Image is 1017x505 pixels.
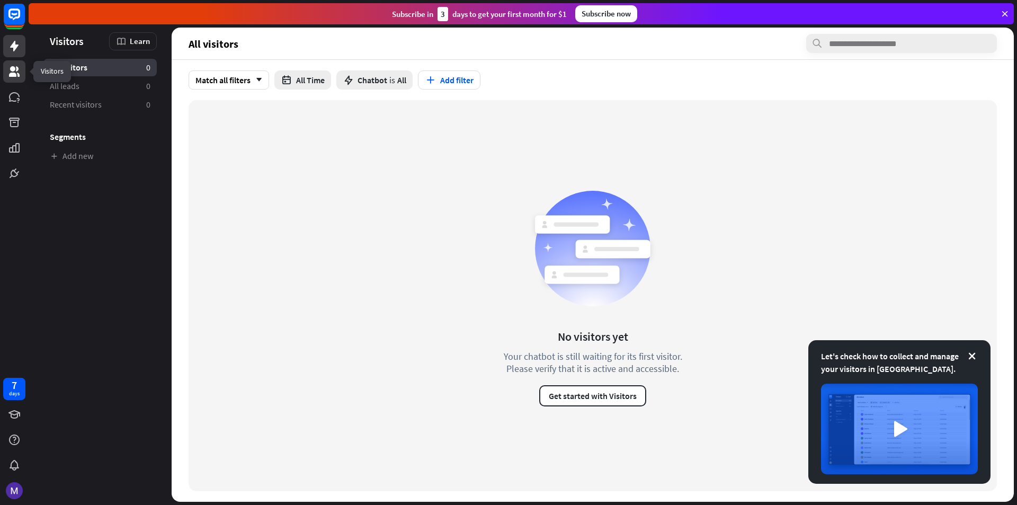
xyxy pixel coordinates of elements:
span: All visitors [189,38,238,50]
div: 7 [12,380,17,390]
i: arrow_down [251,77,262,83]
div: Your chatbot is still waiting for its first visitor. Please verify that it is active and accessible. [484,350,701,375]
span: All visitors [50,62,87,73]
aside: 0 [146,81,150,92]
span: All leads [50,81,79,92]
span: Chatbot [358,75,387,85]
div: Match all filters [189,70,269,90]
button: Add filter [418,70,480,90]
img: image [821,384,978,474]
div: No visitors yet [558,329,628,344]
div: Subscribe now [575,5,637,22]
div: 3 [438,7,448,21]
aside: 0 [146,99,150,110]
a: All leads 0 [43,77,157,95]
div: Subscribe in days to get your first month for $1 [392,7,567,21]
span: All [397,75,406,85]
a: Recent visitors 0 [43,96,157,113]
span: Recent visitors [50,99,102,110]
h3: Segments [43,131,157,142]
span: Learn [130,36,150,46]
aside: 0 [146,62,150,73]
a: 7 days [3,378,25,400]
span: Visitors [50,35,84,47]
button: Get started with Visitors [539,385,646,406]
div: Let's check how to collect and manage your visitors in [GEOGRAPHIC_DATA]. [821,350,978,375]
div: days [9,390,20,397]
a: Add new [43,147,157,165]
button: All Time [274,70,331,90]
button: Open LiveChat chat widget [8,4,40,36]
span: is [389,75,395,85]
